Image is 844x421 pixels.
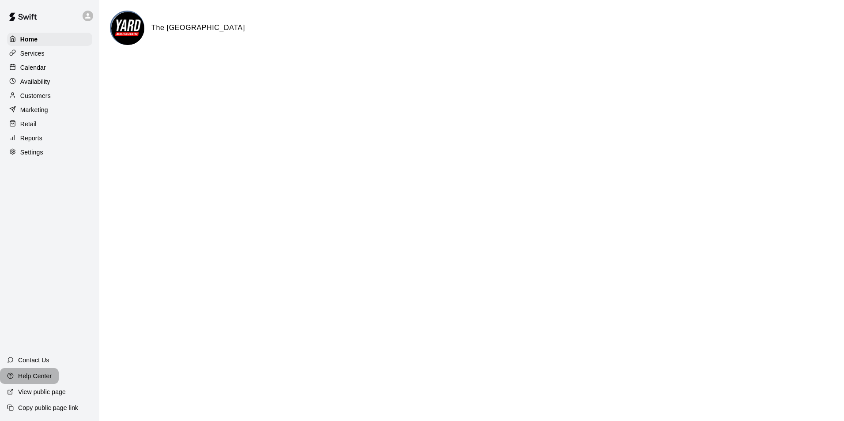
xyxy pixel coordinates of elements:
[20,63,46,72] p: Calendar
[7,75,92,88] a: Availability
[111,12,144,45] img: The Yard Athletic Centre logo
[7,33,92,46] a: Home
[7,117,92,131] a: Retail
[7,61,92,74] a: Calendar
[20,105,48,114] p: Marketing
[20,148,43,157] p: Settings
[20,49,45,58] p: Services
[7,132,92,145] a: Reports
[20,91,51,100] p: Customers
[7,89,92,102] a: Customers
[7,103,92,117] a: Marketing
[20,120,37,128] p: Retail
[18,372,52,380] p: Help Center
[151,22,245,34] h6: The [GEOGRAPHIC_DATA]
[20,77,50,86] p: Availability
[18,387,66,396] p: View public page
[18,356,49,365] p: Contact Us
[18,403,78,412] p: Copy public page link
[7,146,92,159] a: Settings
[7,47,92,60] a: Services
[20,134,42,143] p: Reports
[20,35,38,44] p: Home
